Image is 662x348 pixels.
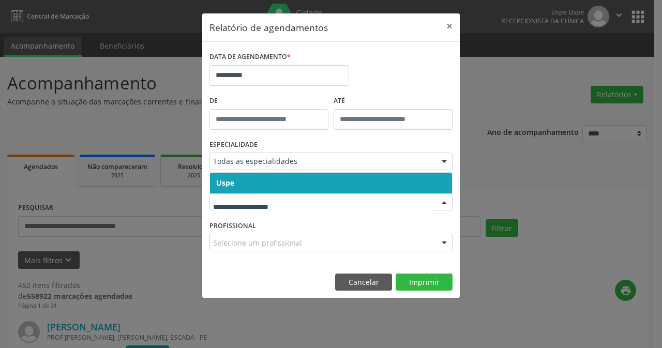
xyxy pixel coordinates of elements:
button: Imprimir [396,274,453,291]
label: DATA DE AGENDAMENTO [209,49,291,65]
label: De [209,93,328,109]
label: ESPECIALIDADE [209,137,258,153]
label: PROFISSIONAL [209,218,256,234]
h5: Relatório de agendamentos [209,21,328,34]
button: Cancelar [335,274,392,291]
button: Close [439,13,460,39]
span: Uspe [216,178,234,188]
span: Todas as especialidades [213,156,431,167]
span: Selecione um profissional [213,237,302,248]
label: ATÉ [334,93,453,109]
